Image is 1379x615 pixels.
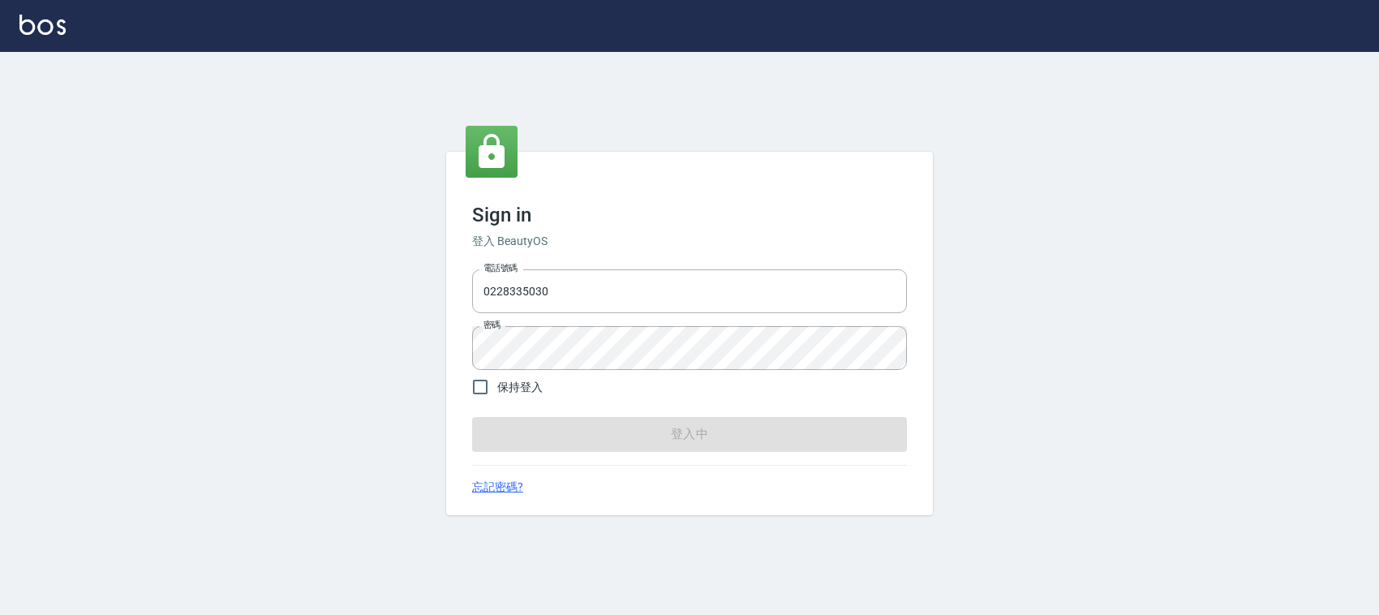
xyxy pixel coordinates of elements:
label: 密碼 [483,319,500,331]
a: 忘記密碼? [472,479,523,496]
img: Logo [19,15,66,35]
h3: Sign in [472,204,907,226]
span: 保持登入 [497,379,543,396]
h6: 登入 BeautyOS [472,233,907,250]
label: 電話號碼 [483,262,518,274]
